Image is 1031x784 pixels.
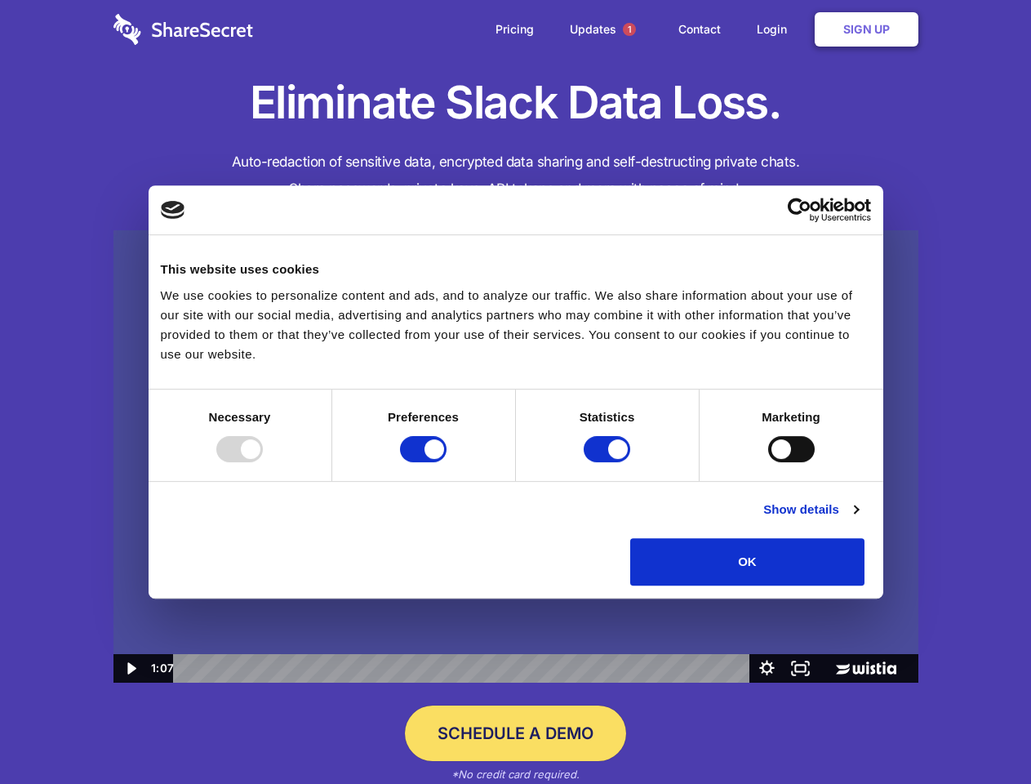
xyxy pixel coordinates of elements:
img: Sharesecret [113,230,918,684]
button: Play Video [113,654,147,683]
a: Usercentrics Cookiebot - opens in a new window [728,198,871,222]
div: This website uses cookies [161,260,871,279]
h4: Auto-redaction of sensitive data, encrypted data sharing and self-destructing private chats. Shar... [113,149,918,203]
h1: Eliminate Slack Data Loss. [113,73,918,132]
button: Show settings menu [750,654,784,683]
a: Show details [763,500,858,519]
a: Contact [662,4,737,55]
strong: Preferences [388,410,459,424]
button: OK [630,538,864,586]
a: Login [740,4,811,55]
img: logo [161,201,185,219]
strong: Necessary [209,410,271,424]
strong: Marketing [762,410,820,424]
em: *No credit card required. [451,768,580,781]
strong: Statistics [580,410,635,424]
a: Sign Up [815,12,918,47]
button: Fullscreen [784,654,817,683]
a: Pricing [479,4,550,55]
a: Schedule a Demo [405,706,626,761]
div: Playbar [186,654,742,683]
span: 1 [623,23,636,36]
img: logo-wordmark-white-trans-d4663122ce5f474addd5e946df7df03e33cb6a1c49d2221995e7729f52c070b2.svg [113,14,253,45]
a: Wistia Logo -- Learn More [817,654,918,683]
div: We use cookies to personalize content and ads, and to analyze our traffic. We also share informat... [161,286,871,364]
